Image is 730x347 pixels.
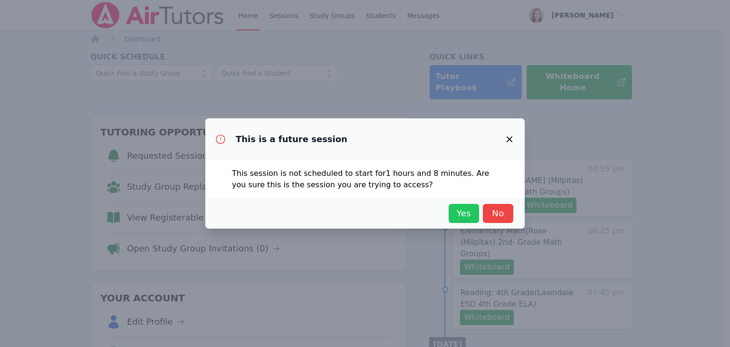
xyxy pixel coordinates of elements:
button: Yes [449,204,479,223]
button: No [483,204,513,223]
span: Yes [453,207,474,220]
h3: This is a future session [236,134,347,145]
span: No [488,207,509,220]
p: This session is not scheduled to start for 1 hours and 8 minutes . Are you sure this is the sessi... [232,168,498,191]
